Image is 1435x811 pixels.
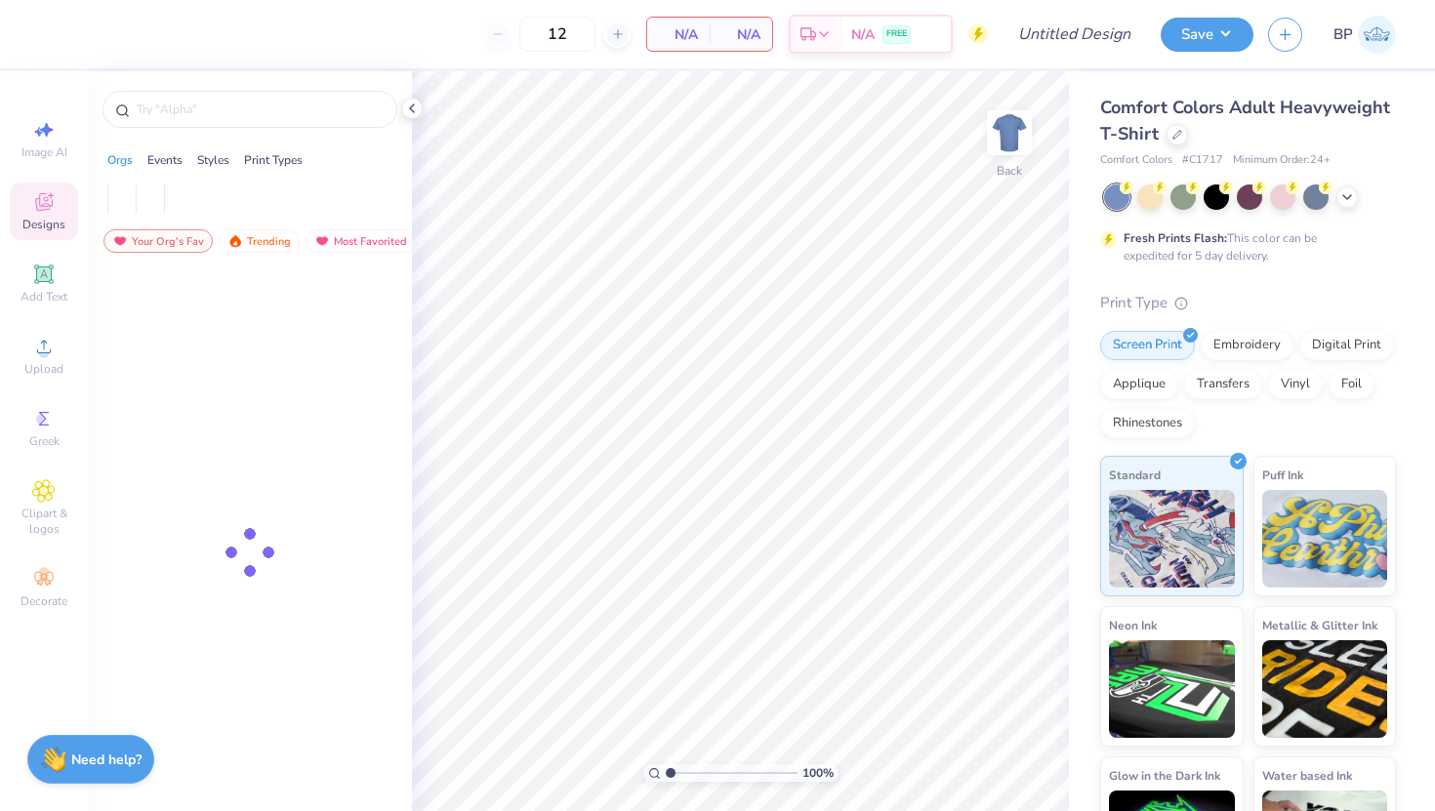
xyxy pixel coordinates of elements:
input: Try "Alpha" [135,100,385,119]
img: most_fav.gif [314,234,330,248]
button: Save [1161,18,1253,52]
div: Trending [219,229,300,253]
img: trending.gif [227,234,243,248]
span: Greek [29,433,60,449]
div: Styles [197,151,229,169]
img: Metallic & Glitter Ink [1262,640,1388,738]
div: Transfers [1184,370,1262,399]
span: Comfort Colors [1100,152,1172,169]
span: Glow in the Dark Ink [1109,765,1220,786]
span: N/A [721,24,760,45]
span: Neon Ink [1109,615,1157,635]
div: This color can be expedited for 5 day delivery. [1124,229,1364,264]
input: – – [519,17,595,52]
span: Add Text [20,289,67,304]
span: Image AI [21,144,67,160]
span: FREE [886,27,907,41]
input: Untitled Design [1003,15,1146,54]
span: # C1717 [1182,152,1223,169]
strong: Fresh Prints Flash: [1124,230,1227,246]
div: Orgs [107,151,133,169]
span: Puff Ink [1262,465,1303,485]
span: Comfort Colors Adult Heavyweight T-Shirt [1100,96,1390,145]
strong: Need help? [71,750,142,769]
div: Foil [1329,370,1374,399]
span: N/A [851,24,875,45]
div: Screen Print [1100,331,1195,360]
span: BP [1333,23,1353,46]
span: Upload [24,361,63,377]
span: N/A [659,24,698,45]
div: Applique [1100,370,1178,399]
div: Your Org's Fav [103,229,213,253]
span: Minimum Order: 24 + [1233,152,1331,169]
div: Vinyl [1268,370,1323,399]
div: Print Types [244,151,303,169]
span: Standard [1109,465,1161,485]
span: 100 % [802,764,834,782]
a: BP [1333,16,1396,54]
img: Standard [1109,490,1235,588]
img: Back [990,113,1029,152]
div: Back [997,162,1022,180]
div: Rhinestones [1100,409,1195,438]
img: most_fav.gif [112,234,128,248]
img: Bridget Pohl [1358,16,1396,54]
span: Clipart & logos [10,506,78,537]
div: Events [147,151,183,169]
div: Embroidery [1201,331,1293,360]
img: Neon Ink [1109,640,1235,738]
div: Most Favorited [306,229,416,253]
span: Metallic & Glitter Ink [1262,615,1377,635]
div: Print Type [1100,292,1396,314]
img: Puff Ink [1262,490,1388,588]
span: Water based Ink [1262,765,1352,786]
span: Designs [22,217,65,232]
div: Digital Print [1299,331,1394,360]
span: Decorate [20,593,67,609]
